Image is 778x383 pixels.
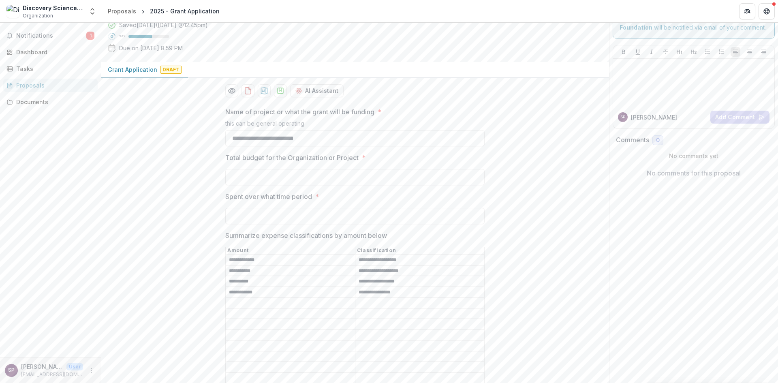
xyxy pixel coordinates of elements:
div: Documents [16,98,91,106]
p: User [66,363,83,370]
span: Notifications [16,32,86,39]
p: No comments for this proposal [647,168,741,178]
button: Strike [661,47,671,57]
p: Name of project or what the grant will be funding [225,107,374,117]
button: Notifications1 [3,29,98,42]
button: AI Assistant [290,84,344,97]
span: 1 [86,32,94,40]
div: 2025 - Grant Application [150,7,220,15]
button: Preview 07b82f0c-d408-431b-b602-ef15afe5c73d-0.pdf [225,84,238,97]
nav: breadcrumb [105,5,223,17]
button: Bold [619,47,628,57]
button: download-proposal [258,84,271,97]
button: Italicize [647,47,656,57]
div: Saved [DATE] ( [DATE] @ 12:45pm ) [119,21,208,29]
button: Add Comment [710,111,769,124]
p: No comments yet [616,152,772,160]
h2: Comments [616,136,649,144]
button: download-proposal [242,84,254,97]
th: Amount [226,247,355,255]
button: Bullet List [703,47,712,57]
span: Draft [160,66,182,74]
p: Summarize expense classifications by amount below [225,231,387,240]
p: [EMAIL_ADDRESS][DOMAIN_NAME] [21,371,83,378]
button: More [86,366,96,375]
a: Dashboard [3,45,98,59]
div: Tasks [16,64,91,73]
a: Proposals [105,5,139,17]
div: Proposals [16,81,91,90]
div: Susan Pollack [8,368,15,373]
p: [PERSON_NAME] [21,362,63,371]
p: Total budget for the Organization or Project [225,153,359,163]
img: Discovery Science Center of Los Angeles (dba Discovery Cube Los Angeles) [6,5,19,18]
p: 58 % [119,34,125,39]
div: Susan Pollack [620,115,625,119]
div: Discovery Science Center of [GEOGRAPHIC_DATA] (dba Discovery Cube [GEOGRAPHIC_DATA]) [23,4,83,12]
button: Ordered List [717,47,727,57]
span: Organization [23,12,53,19]
button: Partners [739,3,755,19]
a: Tasks [3,62,98,75]
a: Documents [3,95,98,109]
div: this can be general operating [225,120,485,130]
div: Dashboard [16,48,91,56]
button: Heading 2 [689,47,699,57]
button: Get Help [759,3,775,19]
a: Proposals [3,79,98,92]
button: Underline [633,47,643,57]
div: Proposals [108,7,136,15]
button: Align Right [759,47,768,57]
button: Heading 1 [675,47,684,57]
p: Due on [DATE] 8:59 PM [119,44,183,52]
button: Align Left [731,47,740,57]
button: download-proposal [274,84,287,97]
button: Open entity switcher [87,3,98,19]
span: 0 [656,137,660,144]
p: Grant Application [108,65,157,74]
button: Align Center [745,47,754,57]
p: Spent over what time period [225,192,312,201]
th: Classification [355,247,485,255]
p: [PERSON_NAME] [631,113,677,122]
